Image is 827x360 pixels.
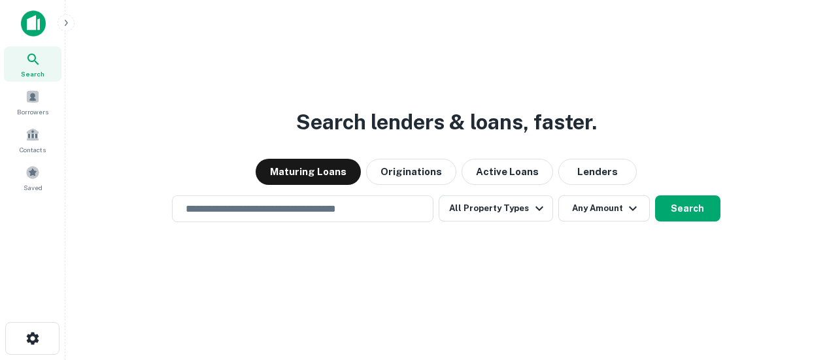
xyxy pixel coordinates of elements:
[4,160,61,195] a: Saved
[4,84,61,120] a: Borrowers
[4,122,61,157] a: Contacts
[462,159,553,185] button: Active Loans
[20,144,46,155] span: Contacts
[296,106,597,138] h3: Search lenders & loans, faster.
[558,195,650,221] button: Any Amount
[762,214,827,276] iframe: Chat Widget
[24,182,42,193] span: Saved
[558,159,637,185] button: Lenders
[439,195,552,221] button: All Property Types
[655,195,720,221] button: Search
[17,106,48,117] span: Borrowers
[21,69,44,79] span: Search
[21,10,46,37] img: capitalize-icon.png
[366,159,456,185] button: Originations
[4,46,61,82] a: Search
[256,159,361,185] button: Maturing Loans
